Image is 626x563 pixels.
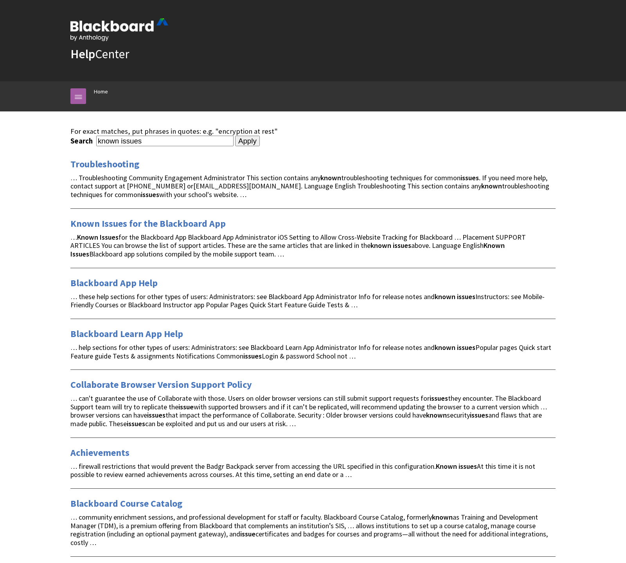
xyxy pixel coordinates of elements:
[127,419,145,428] strong: issues
[70,249,89,258] strong: Issues
[430,394,448,403] strong: issues
[70,513,548,547] span: … community enrichment sessions, and professional development for staff or faculty. Blackboard Co...
[426,411,447,420] strong: known
[470,411,488,420] strong: issues
[481,181,502,190] strong: known
[432,513,453,522] strong: known
[70,328,183,340] a: Blackboard Learn App Help
[70,378,252,391] a: Collaborate Browser Version Support Policy
[457,343,475,352] strong: issues
[100,233,119,242] strong: Issues
[70,217,226,230] a: Known Issues for the Blackboard App
[94,87,108,97] a: Home
[436,462,457,471] strong: Known
[459,462,477,471] strong: issues
[243,351,262,360] strong: issues
[178,402,194,411] strong: issue
[461,173,479,182] strong: issues
[435,292,455,301] strong: known
[70,343,551,360] span: … help sections for other types of users: Administrators: see Blackboard Learn App Administrator ...
[435,343,455,352] strong: known
[70,446,130,459] a: Achievements
[235,136,260,147] input: Apply
[70,292,545,310] span: … these help sections for other types of users: Administrators: see Blackboard App Administrator ...
[70,127,556,136] div: For exact matches, put phrases in quotes: e.g. "encryption at rest"
[141,190,159,199] strong: issues
[70,233,526,259] span: … for the Blackboard App Blackboard App Administrator iOS Setting to Allow Cross-Website Tracking...
[70,173,549,199] span: … Troubleshooting Community Engagement Administrator This section contains any troubleshooting te...
[70,18,168,41] img: Blackboard by Anthology
[70,394,547,428] span: … can't guarantee the use of Collaborate with those. Users on older browser versions can still su...
[70,136,95,145] label: Search
[70,46,129,62] a: HelpCenter
[70,462,535,479] span: … firewall restrictions that would prevent the Badgr Backpack server from accessing the URL speci...
[70,46,95,62] strong: Help
[393,241,411,250] strong: issues
[457,292,475,301] strong: issues
[240,529,255,538] strong: issue
[320,173,341,182] strong: known
[484,241,505,250] strong: Known
[371,241,391,250] strong: known
[70,497,182,510] a: Blackboard Course Catalog
[70,277,158,289] a: Blackboard App Help
[77,233,98,242] strong: Known
[147,411,165,420] strong: issues
[70,158,139,170] a: Troubleshooting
